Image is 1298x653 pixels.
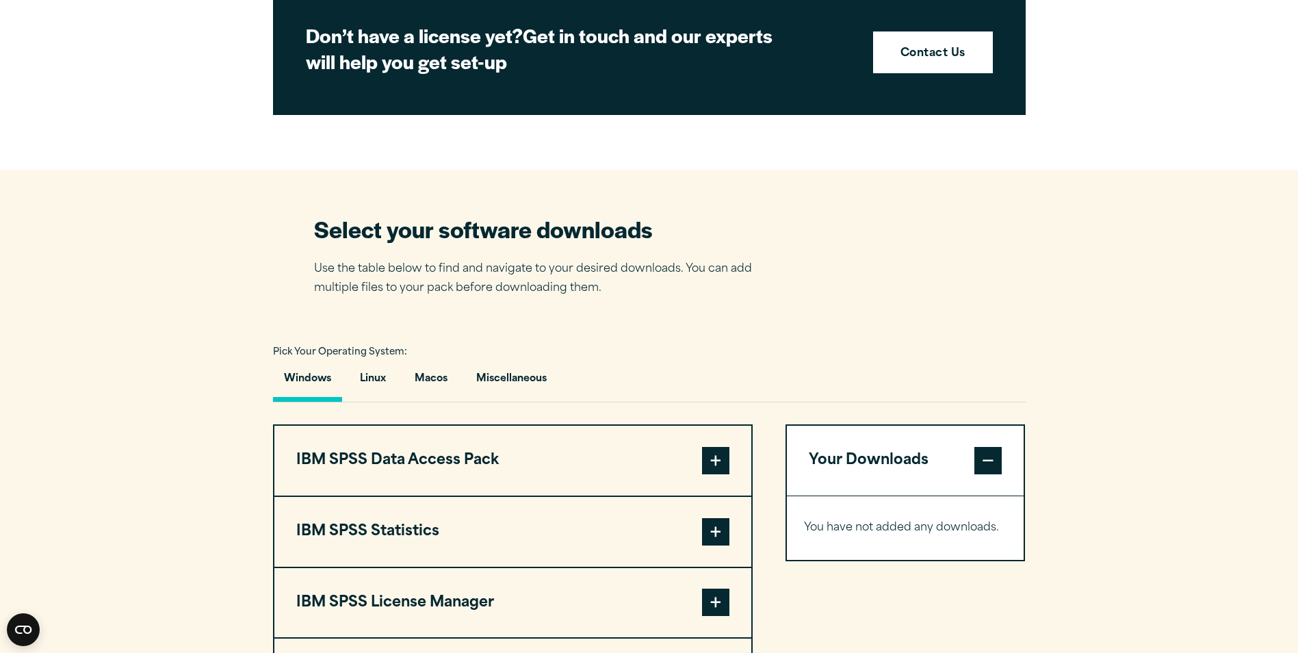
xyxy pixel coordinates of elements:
button: Linux [349,363,397,402]
a: Contact Us [873,31,993,74]
h2: Select your software downloads [314,214,773,244]
button: IBM SPSS Statistics [274,497,751,567]
p: You have not added any downloads. [804,518,1007,538]
strong: Don’t have a license yet? [306,21,523,49]
button: IBM SPSS Data Access Pack [274,426,751,496]
button: IBM SPSS License Manager [274,568,751,638]
h2: Get in touch and our experts will help you get set-up [306,23,785,74]
button: Windows [273,363,342,402]
span: Pick Your Operating System: [273,348,407,357]
button: Miscellaneous [465,363,558,402]
button: Your Downloads [787,426,1024,496]
button: Open CMP widget [7,613,40,646]
strong: Contact Us [900,45,965,63]
p: Use the table below to find and navigate to your desired downloads. You can add multiple files to... [314,259,773,299]
button: Macos [404,363,458,402]
div: Your Downloads [787,496,1024,560]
